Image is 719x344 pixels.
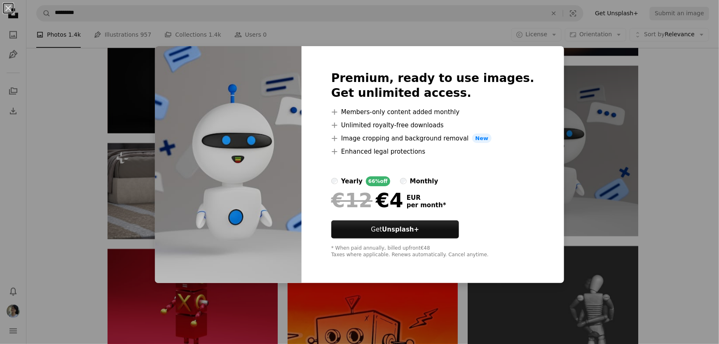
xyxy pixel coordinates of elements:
[382,226,419,233] strong: Unsplash+
[407,194,446,201] span: EUR
[407,201,446,209] span: per month *
[331,107,534,117] li: Members-only content added monthly
[400,178,407,185] input: monthly
[331,133,534,143] li: Image cropping and background removal
[331,245,534,258] div: * When paid annually, billed upfront €48 Taxes where applicable. Renews automatically. Cancel any...
[155,46,302,283] img: premium_photo-1677094310956-7f88ae5f5c6b
[331,178,338,185] input: yearly66%off
[331,147,534,157] li: Enhanced legal protections
[341,176,363,186] div: yearly
[472,133,492,143] span: New
[410,176,438,186] div: monthly
[331,71,534,101] h2: Premium, ready to use images. Get unlimited access.
[331,190,403,211] div: €4
[331,190,372,211] span: €12
[331,120,534,130] li: Unlimited royalty-free downloads
[366,176,390,186] div: 66% off
[331,220,459,239] a: GetUnsplash+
